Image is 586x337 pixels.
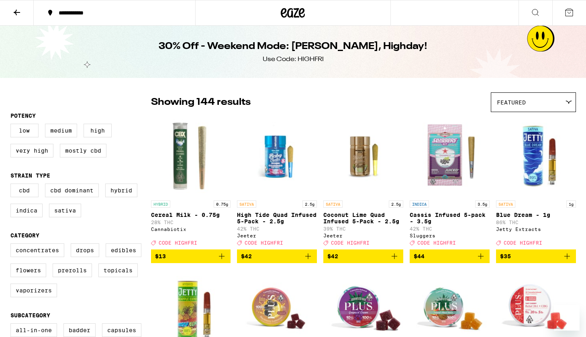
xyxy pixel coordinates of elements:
[10,323,57,337] label: All-In-One
[410,116,490,196] img: Sluggers - Cassis Infused 5-pack - 3.5g
[410,200,429,208] p: INDICA
[417,240,456,245] span: CODE HIGHFRI
[151,116,231,249] a: Open page for Cereal Milk - 0.75g from Cannabiotix
[71,243,99,257] label: Drops
[237,116,317,196] img: Jeeter - High Tide Quad Infused 5-Pack - 2.5g
[151,249,231,263] button: Add to bag
[497,99,526,106] span: Featured
[10,232,39,239] legend: Category
[98,263,138,277] label: Topicals
[84,124,112,137] label: High
[410,226,490,231] p: 42% THC
[155,253,166,259] span: $13
[237,116,317,249] a: Open page for High Tide Quad Infused 5-Pack - 2.5g from Jeeter
[496,249,576,263] button: Add to bag
[263,55,324,64] div: Use Code: HIGHFRI
[554,305,580,331] iframe: Button to launch messaging window
[10,263,46,277] label: Flowers
[45,184,99,197] label: CBD Dominant
[53,263,92,277] label: Prerolls
[496,116,576,249] a: Open page for Blue Dream - 1g from Jetty Extracts
[151,96,251,109] p: Showing 144 results
[102,323,141,337] label: Capsules
[410,233,490,238] div: Sluggers
[237,200,256,208] p: SATIVA
[60,144,106,157] label: Mostly CBD
[151,227,231,232] div: Cannabiotix
[496,220,576,225] p: 86% THC
[410,116,490,249] a: Open page for Cassis Infused 5-pack - 3.5g from Sluggers
[151,212,231,218] p: Cereal Milk - 0.75g
[151,116,231,196] img: Cannabiotix - Cereal Milk - 0.75g
[323,116,403,249] a: Open page for Coconut Lime Quad Infused 5-Pack - 2.5g from Jeeter
[496,116,576,196] img: Jetty Extracts - Blue Dream - 1g
[49,204,81,217] label: Sativa
[151,220,231,225] p: 28% THC
[389,200,403,208] p: 2.5g
[10,284,57,297] label: Vaporizers
[410,249,490,263] button: Add to bag
[410,212,490,225] p: Cassis Infused 5-pack - 3.5g
[237,233,317,238] div: Jeeter
[237,212,317,225] p: High Tide Quad Infused 5-Pack - 2.5g
[323,249,403,263] button: Add to bag
[45,124,77,137] label: Medium
[106,243,141,257] label: Edibles
[414,253,425,259] span: $44
[496,200,515,208] p: SATIVA
[302,200,317,208] p: 2.5g
[496,212,576,218] p: Blue Dream - 1g
[214,200,231,208] p: 0.75g
[241,253,252,259] span: $42
[151,200,170,208] p: HYBRID
[10,204,43,217] label: Indica
[323,116,403,196] img: Jeeter - Coconut Lime Quad Infused 5-Pack - 2.5g
[323,200,343,208] p: SATIVA
[504,240,542,245] span: CODE HIGHFRI
[63,323,96,337] label: Badder
[159,40,427,53] h1: 30% Off - Weekend Mode: [PERSON_NAME], Highday!
[323,226,403,231] p: 39% THC
[566,200,576,208] p: 1g
[10,124,39,137] label: Low
[10,172,50,179] legend: Strain Type
[500,253,511,259] span: $35
[323,233,403,238] div: Jeeter
[159,240,197,245] span: CODE HIGHFRI
[105,184,137,197] label: Hybrid
[10,112,36,119] legend: Potency
[10,144,53,157] label: Very High
[10,184,39,197] label: CBD
[245,240,283,245] span: CODE HIGHFRI
[323,212,403,225] p: Coconut Lime Quad Infused 5-Pack - 2.5g
[496,227,576,232] div: Jetty Extracts
[237,249,317,263] button: Add to bag
[10,243,64,257] label: Concentrates
[331,240,370,245] span: CODE HIGHFRI
[327,253,338,259] span: $42
[237,226,317,231] p: 42% THC
[475,200,490,208] p: 3.5g
[10,312,50,319] legend: Subcategory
